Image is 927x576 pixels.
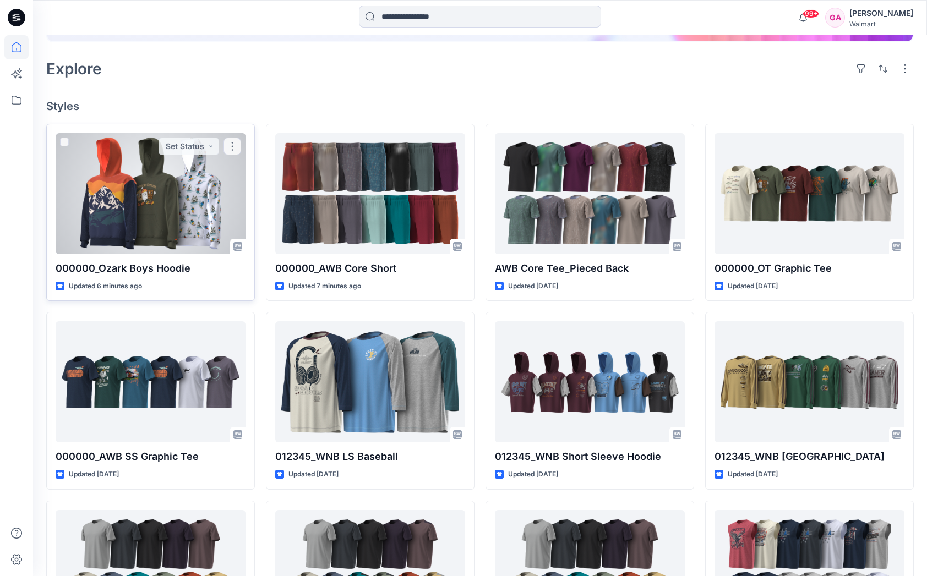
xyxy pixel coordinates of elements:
[288,281,361,292] p: Updated 7 minutes ago
[495,133,685,254] a: AWB Core Tee_Pieced Back
[728,281,778,292] p: Updated [DATE]
[69,281,142,292] p: Updated 6 minutes ago
[495,261,685,276] p: AWB Core Tee_Pieced Back
[715,133,904,254] a: 000000_OT Graphic Tee
[728,469,778,480] p: Updated [DATE]
[275,321,465,442] a: 012345_WNB LS Baseball
[56,133,246,254] a: 000000_Ozark Boys Hoodie
[849,7,913,20] div: [PERSON_NAME]
[69,469,119,480] p: Updated [DATE]
[288,469,339,480] p: Updated [DATE]
[275,449,465,464] p: 012345_WNB LS Baseball
[508,281,558,292] p: Updated [DATE]
[56,321,246,442] a: 000000_AWB SS Graphic Tee
[849,20,913,28] div: Walmart
[715,449,904,464] p: 012345_WNB [GEOGRAPHIC_DATA]
[46,60,102,78] h2: Explore
[56,449,246,464] p: 000000_AWB SS Graphic Tee
[495,449,685,464] p: 012345_WNB Short Sleeve Hoodie
[803,9,819,18] span: 99+
[715,321,904,442] a: 012345_WNB LS Jersey
[275,133,465,254] a: 000000_AWB Core Short
[495,321,685,442] a: 012345_WNB Short Sleeve Hoodie
[508,469,558,480] p: Updated [DATE]
[275,261,465,276] p: 000000_AWB Core Short
[56,261,246,276] p: 000000_Ozark Boys Hoodie
[825,8,845,28] div: GA
[46,100,914,113] h4: Styles
[715,261,904,276] p: 000000_OT Graphic Tee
